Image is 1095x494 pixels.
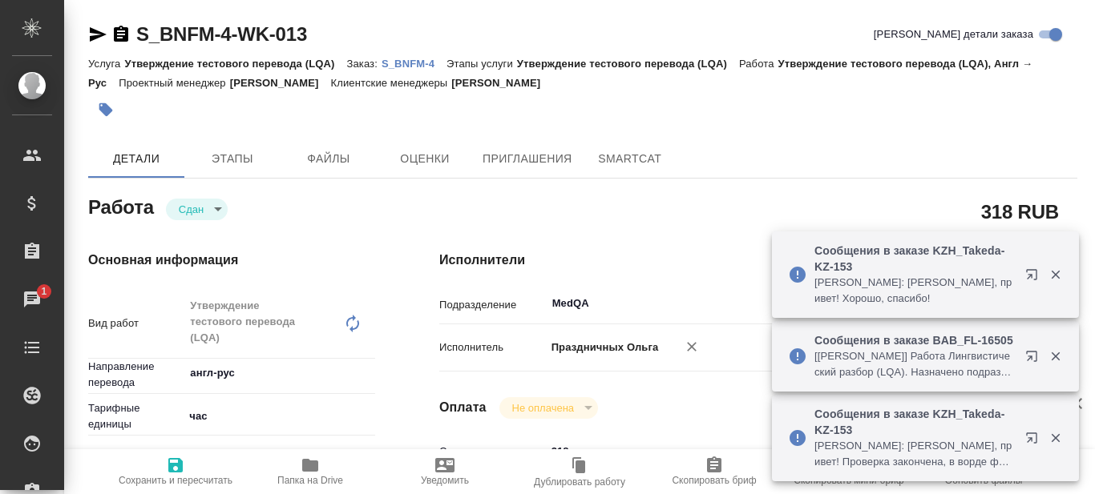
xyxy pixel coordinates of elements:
p: [PERSON_NAME] [230,77,331,89]
button: Скопировать ссылку [111,25,131,44]
span: Этапы [194,149,271,169]
button: Закрыть [1039,267,1072,282]
span: Детали [98,149,175,169]
p: Сообщения в заказе BAB_FL-16505 [814,332,1015,348]
p: Клиентские менеджеры [331,77,452,89]
button: Закрыть [1039,431,1072,445]
p: Проектный менеджер [119,77,229,89]
p: [[PERSON_NAME]] Работа Лингвистический разбор (LQA). Назначено подразделение "TechQA" [814,348,1015,380]
a: 1 [4,279,60,319]
span: Файлы [290,149,367,169]
button: Открыть в новой вкладке [1016,340,1054,379]
span: Приглашения [483,149,572,169]
h2: 318 RUB [981,198,1059,225]
button: Скопировать ссылку для ЯМессенджера [88,25,107,44]
p: S_BNFM-4 [382,58,446,70]
span: Уведомить [421,475,469,486]
a: S_BNFM-4-WK-013 [136,23,307,45]
h4: Оплата [439,398,487,417]
input: ✎ Введи что-нибудь [546,440,1024,463]
p: Тарифные единицы [88,400,184,432]
button: Закрыть [1039,349,1072,363]
button: Open [366,372,370,375]
button: Сохранить и пересчитать [108,449,243,494]
span: Скопировать бриф [672,475,756,486]
span: Оценки [386,149,463,169]
p: Ставка [439,444,546,460]
p: Подразделение [439,297,546,313]
p: Этапы услуги [446,58,517,70]
p: Сообщения в заказе KZH_Takeda-KZ-153 [814,243,1015,275]
h4: Исполнители [439,251,1077,270]
button: Открыть в новой вкладке [1016,422,1054,460]
p: Исполнитель [439,339,546,355]
div: Сдан [499,397,598,419]
p: [PERSON_NAME]: [PERSON_NAME], привет! Проверка закончена, в ворде формулы доперевела [URL][DOMAIN... [814,438,1015,470]
p: Заказ: [346,58,381,70]
p: Утверждение тестового перевода (LQA) [517,58,739,70]
p: Направление перевода [88,359,184,391]
p: Сообщения в заказе KZH_Takeda-KZ-153 [814,406,1015,438]
button: Не оплачена [507,401,579,415]
span: Дублировать работу [534,476,625,488]
div: час [184,403,375,430]
p: Кол-во единиц [88,448,184,464]
input: ✎ Введи что-нибудь [184,444,375,468]
button: Добавить тэг [88,92,123,127]
span: 1 [31,283,56,299]
span: SmartCat [592,149,669,169]
span: Папка на Drive [277,475,343,486]
span: [PERSON_NAME] детали заказа [874,26,1033,42]
button: Дублировать работу [512,449,647,494]
p: [PERSON_NAME]: [PERSON_NAME], привет! Хорошо, спасибо! [814,275,1015,307]
button: Уведомить [378,449,512,494]
p: Праздничных Ольга [546,339,659,355]
h2: Работа [88,191,154,220]
button: Скопировать бриф [647,449,782,494]
div: Сдан [166,199,228,220]
p: Работа [739,58,778,70]
p: Утверждение тестового перевода (LQA) [124,58,346,70]
button: Папка на Drive [243,449,378,494]
p: Услуга [88,58,124,70]
p: Вид работ [88,315,184,331]
button: Удалить исполнителя [674,329,709,364]
h4: Основная информация [88,251,375,270]
button: Открыть в новой вкладке [1016,259,1054,297]
a: S_BNFM-4 [382,56,446,70]
span: Сохранить и пересчитать [119,475,232,486]
button: Сдан [174,203,208,216]
p: [PERSON_NAME] [451,77,552,89]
